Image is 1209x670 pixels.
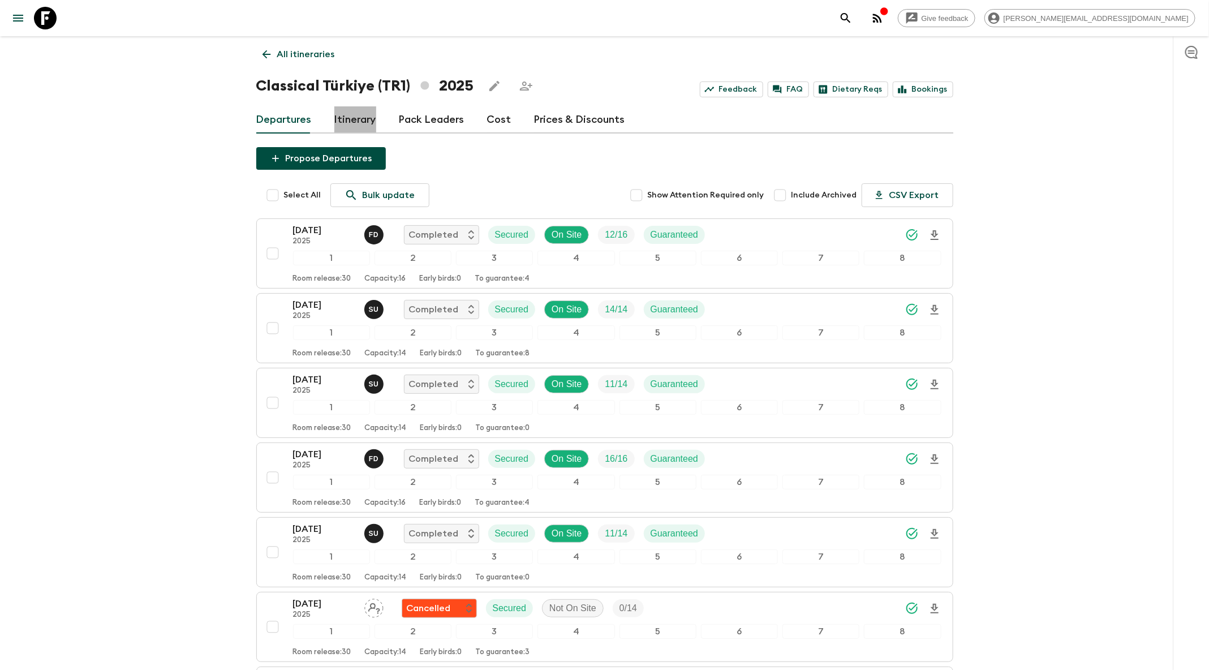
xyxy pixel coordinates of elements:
p: Secured [495,303,529,316]
button: [DATE]2025Fatih DeveliCompletedSecuredOn SiteTrip FillGuaranteed12345678Room release:30Capacity:1... [256,218,953,289]
p: 0 / 14 [619,602,637,615]
span: Sefa Uz [364,303,386,312]
p: On Site [552,452,582,466]
h1: Classical Türkiye (TR1) 2025 [256,75,474,97]
div: Secured [488,450,536,468]
div: 7 [782,549,859,564]
a: Itinerary [334,106,376,134]
p: Capacity: 16 [365,499,406,508]
div: 7 [782,251,859,265]
div: On Site [544,375,589,393]
span: Share this itinerary [515,75,537,97]
div: Secured [488,226,536,244]
button: CSV Export [862,183,953,207]
div: 3 [456,400,533,415]
div: Trip Fill [598,525,634,543]
div: Trip Fill [598,226,634,244]
p: 11 / 14 [605,527,627,540]
a: Departures [256,106,312,134]
svg: Synced Successfully [905,602,919,615]
div: 4 [537,475,614,489]
svg: Download Onboarding [928,378,941,392]
div: 5 [619,624,696,639]
button: [DATE]2025Assign pack leaderFlash Pack cancellationSecuredNot On SiteTrip Fill12345678Room releas... [256,592,953,662]
div: Not On Site [542,599,604,617]
span: Assign pack leader [364,602,384,611]
p: 12 / 16 [605,228,627,242]
p: Guaranteed [651,527,699,540]
div: 5 [619,475,696,489]
svg: Download Onboarding [928,602,941,616]
div: 7 [782,400,859,415]
p: Early birds: 0 [420,424,462,433]
div: 1 [293,549,370,564]
div: 5 [619,549,696,564]
p: [DATE] [293,448,355,461]
p: To guarantee: 0 [476,424,530,433]
div: 2 [375,400,451,415]
div: On Site [544,525,589,543]
p: To guarantee: 8 [476,349,530,358]
p: Room release: 30 [293,573,351,582]
div: 8 [864,400,941,415]
p: [DATE] [293,224,355,237]
p: Completed [409,377,459,391]
p: To guarantee: 3 [476,648,530,657]
p: 16 / 16 [605,452,627,466]
p: To guarantee: 4 [475,274,530,284]
button: [DATE]2025Sefa UzCompletedSecuredOn SiteTrip FillGuaranteed12345678Room release:30Capacity:14Earl... [256,368,953,438]
div: 8 [864,475,941,489]
p: Capacity: 14 [365,424,407,433]
p: Guaranteed [651,377,699,391]
svg: Download Onboarding [928,229,941,242]
div: 1 [293,251,370,265]
button: Edit this itinerary [483,75,506,97]
span: Select All [284,190,321,201]
p: Room release: 30 [293,274,351,284]
p: Room release: 30 [293,499,351,508]
svg: Synced Successfully [905,527,919,540]
p: On Site [552,527,582,540]
a: All itineraries [256,43,341,66]
p: On Site [552,303,582,316]
button: Propose Departures [256,147,386,170]
p: All itineraries [277,48,335,61]
p: Completed [409,527,459,540]
svg: Download Onboarding [928,453,941,466]
div: Secured [486,599,533,617]
span: Include Archived [791,190,857,201]
div: 3 [456,624,533,639]
div: 7 [782,475,859,489]
div: Trip Fill [598,375,634,393]
p: Early birds: 0 [420,648,462,657]
p: Not On Site [549,602,596,615]
p: Cancelled [407,602,451,615]
div: Secured [488,525,536,543]
p: Bulk update [363,188,415,202]
p: 2025 [293,237,355,246]
a: Cost [487,106,511,134]
p: 14 / 14 [605,303,627,316]
div: 4 [537,251,614,265]
p: [DATE] [293,597,355,611]
p: Guaranteed [651,303,699,316]
div: 8 [864,251,941,265]
a: Prices & Discounts [534,106,625,134]
p: Room release: 30 [293,648,351,657]
p: Capacity: 14 [365,648,407,657]
span: [PERSON_NAME][EMAIL_ADDRESS][DOMAIN_NAME] [997,14,1195,23]
div: 5 [619,251,696,265]
div: 3 [456,549,533,564]
div: 6 [701,325,778,340]
p: Secured [495,228,529,242]
p: Completed [409,452,459,466]
svg: Synced Successfully [905,377,919,391]
div: 2 [375,475,451,489]
svg: Synced Successfully [905,228,919,242]
div: 4 [537,549,614,564]
a: Bookings [893,81,953,97]
p: [DATE] [293,373,355,386]
button: [DATE]2025Sefa UzCompletedSecuredOn SiteTrip FillGuaranteed12345678Room release:30Capacity:14Earl... [256,517,953,587]
div: 6 [701,549,778,564]
p: On Site [552,228,582,242]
